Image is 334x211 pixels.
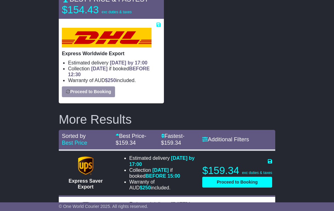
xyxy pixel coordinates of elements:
[129,66,150,71] span: BEFORE
[59,204,148,209] span: © One World Courier 2025. All rights reserved.
[202,177,272,188] button: Proceed to Booking
[202,164,272,177] p: $159.34
[68,77,161,83] li: Warranty of AUD included.
[129,179,195,191] li: Warranty of AUD included.
[68,66,150,77] span: if booked
[91,66,108,71] span: [DATE]
[62,28,152,48] img: DHL: Express Worldwide Export
[62,51,161,56] p: Express Worldwide Export
[161,133,185,146] a: Fastest- $159.34
[105,78,116,83] span: $
[140,185,151,190] span: $
[101,10,131,14] span: exc duties & taxes
[78,156,93,175] img: UPS (new): Express Saver Export
[116,133,146,146] span: - $
[108,78,116,83] span: 250
[68,66,161,77] li: Collection
[129,168,180,179] span: if booked
[116,133,146,146] a: Best Price- $159.34
[59,113,275,126] h2: More Results
[129,167,195,179] li: Collection
[62,86,115,97] button: Proceed to Booking
[145,173,166,179] span: BEFORE
[143,185,151,190] span: 250
[62,4,139,16] p: $154.43
[62,140,87,146] a: Best Price
[129,155,195,167] li: Estimated delivery
[68,60,161,66] li: Estimated delivery
[68,72,81,77] span: 12:30
[168,173,180,179] span: 15:00
[202,136,249,143] a: Additional Filters
[110,60,148,65] span: [DATE] by 17:00
[161,133,185,146] span: - $
[152,168,169,173] span: [DATE]
[242,171,272,175] span: exc duties & taxes
[62,133,86,139] span: Sorted by
[119,140,136,146] span: 159.34
[129,155,195,167] span: [DATE] by 17:00
[164,140,181,146] span: 159.34
[69,178,103,189] span: Express Saver Export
